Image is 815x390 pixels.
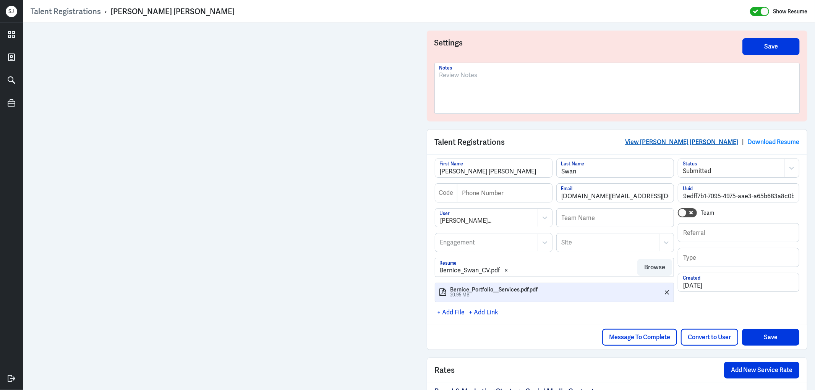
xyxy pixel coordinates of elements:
[747,138,799,146] a: Download Resume
[31,31,412,382] iframe: https://ppcdn.hiredigital.com/register/bac5becd/resumes/556785028/Bernice_Swan_CV.pdf?Expires=175...
[435,159,552,177] input: First Name
[111,6,235,16] div: [PERSON_NAME] [PERSON_NAME]
[557,184,674,202] input: Email
[625,138,799,147] div: |
[450,287,664,293] a: Bernice_Portfolio__Services.pdf.pdf
[678,273,799,291] input: Created
[602,329,677,346] button: Message To Complete
[742,38,800,55] button: Save
[701,209,714,217] label: Team
[435,364,455,376] span: Rates
[6,6,17,17] div: S J
[557,209,674,227] input: Team Name
[681,329,738,346] button: Convert to User
[773,6,807,16] label: Show Resume
[557,159,674,177] input: Last Name
[101,6,111,16] p: ›
[435,306,467,319] div: + Add File
[678,248,799,267] input: Type
[742,329,799,346] button: Save
[427,129,807,154] div: Talent Registrations
[31,6,101,16] a: Talent Registrations
[625,138,738,146] a: View [PERSON_NAME] [PERSON_NAME]
[467,306,501,319] div: + Add Link
[678,184,799,202] input: Uuid
[724,362,799,379] button: Add New Service Rate
[457,184,552,202] input: Phone Number
[678,223,799,242] input: Referral
[450,293,664,298] p: 20.95 MB
[434,38,743,55] h3: Settings
[637,259,672,276] button: Browse
[440,266,500,275] div: Bernice_Swan_CV.pdf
